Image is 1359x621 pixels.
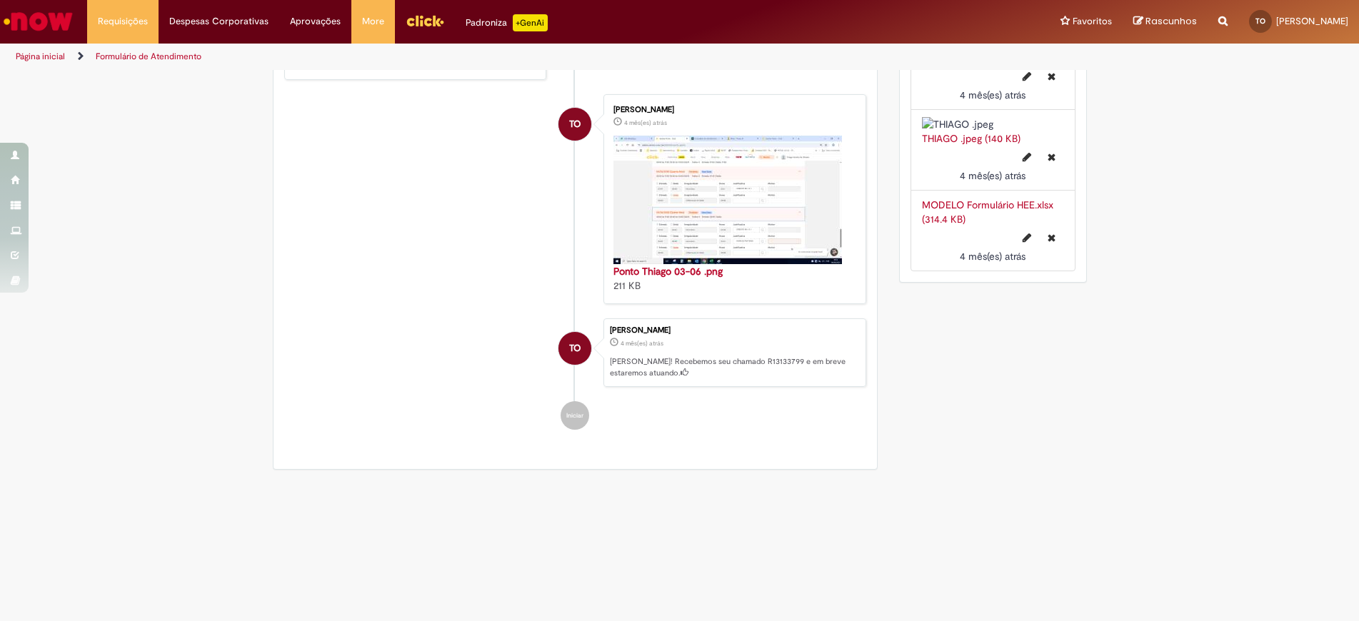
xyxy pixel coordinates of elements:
[613,264,851,293] div: 211 KB
[1014,65,1040,88] button: Editar nome de arquivo THIAGO .png
[96,51,201,62] a: Formulário de Atendimento
[613,265,723,278] a: Ponto Thiago 03-06 .png
[922,198,1053,226] a: MODELO Formulário HEE.xlsx (314.4 KB)
[98,14,148,29] span: Requisições
[513,14,548,31] p: +GenAi
[610,356,858,378] p: [PERSON_NAME]! Recebemos seu chamado R13133799 e em breve estaremos atuando.
[1133,15,1197,29] a: Rascunhos
[1014,146,1040,168] button: Editar nome de arquivo THIAGO .jpeg
[169,14,269,29] span: Despesas Corporativas
[960,250,1025,263] span: 4 mês(es) atrás
[569,107,581,141] span: TO
[1039,65,1064,88] button: Excluir THIAGO .png
[406,10,444,31] img: click_logo_yellow_360x200.png
[11,44,896,70] ul: Trilhas de página
[466,14,548,31] div: Padroniza
[922,132,1020,145] a: THIAGO .jpeg (140 KB)
[1,7,75,36] img: ServiceNow
[624,118,667,127] time: 06/06/2025 10:56:24
[1255,16,1265,26] span: TO
[610,326,858,335] div: [PERSON_NAME]
[1039,226,1064,249] button: Excluir MODELO Formulário HEE.xlsx
[284,318,867,387] li: Thiago Ferreira De Oliveira
[1276,15,1348,27] span: [PERSON_NAME]
[960,169,1025,182] time: 11/06/2025 11:57:17
[558,332,591,365] div: Thiago Ferreira De Oliveira
[621,339,663,348] span: 4 mês(es) atrás
[960,250,1025,263] time: 09/06/2025 15:10:26
[1073,14,1112,29] span: Favoritos
[16,51,65,62] a: Página inicial
[922,117,1064,131] img: THIAGO .jpeg
[569,331,581,365] span: TO
[362,14,384,29] span: More
[960,169,1025,182] span: 4 mês(es) atrás
[1145,14,1197,28] span: Rascunhos
[1039,146,1064,168] button: Excluir THIAGO .jpeg
[1014,226,1040,249] button: Editar nome de arquivo MODELO Formulário HEE.xlsx
[290,14,341,29] span: Aprovações
[960,89,1025,101] time: 11/06/2025 15:45:19
[624,118,667,127] span: 4 mês(es) atrás
[960,89,1025,101] span: 4 mês(es) atrás
[613,106,851,114] div: [PERSON_NAME]
[558,108,591,141] div: Thiago Ferreira De Oliveira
